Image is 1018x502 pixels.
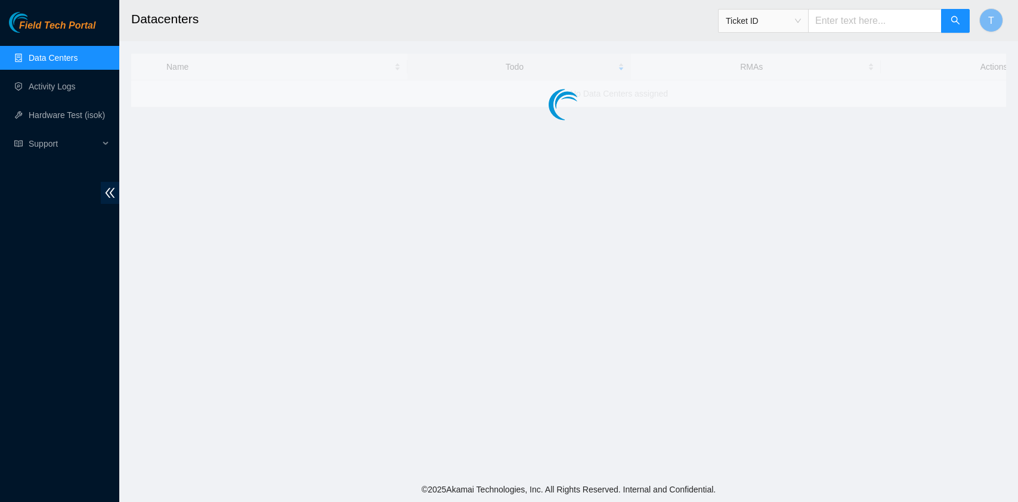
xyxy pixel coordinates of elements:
button: search [941,9,970,33]
a: Akamai TechnologiesField Tech Portal [9,21,95,37]
a: Activity Logs [29,82,76,91]
a: Hardware Test (isok) [29,110,105,120]
span: T [988,13,994,28]
img: Akamai Technologies [9,12,60,33]
span: read [14,140,23,148]
input: Enter text here... [808,9,942,33]
span: Support [29,132,99,156]
a: Data Centers [29,53,78,63]
span: double-left [101,182,119,204]
span: Ticket ID [726,12,801,30]
button: T [979,8,1003,32]
footer: © 2025 Akamai Technologies, Inc. All Rights Reserved. Internal and Confidential. [119,477,1018,502]
span: search [951,16,960,27]
span: Field Tech Portal [19,20,95,32]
